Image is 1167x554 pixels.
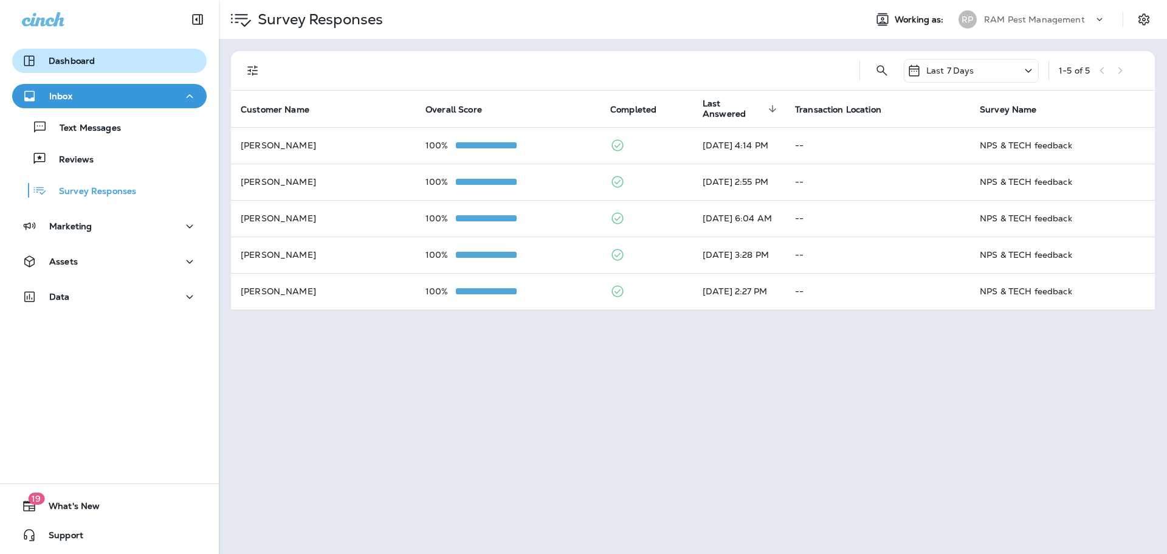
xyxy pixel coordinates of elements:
[49,221,92,231] p: Marketing
[425,213,456,223] p: 100%
[970,273,1155,310] td: NPS & TECH feedback
[693,200,785,237] td: [DATE] 6:04 AM
[231,164,416,200] td: [PERSON_NAME]
[28,493,44,505] span: 19
[241,105,309,115] span: Customer Name
[425,140,456,150] p: 100%
[49,257,78,266] p: Assets
[959,10,977,29] div: RP
[12,84,207,108] button: Inbox
[253,10,383,29] p: Survey Responses
[703,99,780,119] span: Last Answered
[12,214,207,238] button: Marketing
[49,56,95,66] p: Dashboard
[693,237,785,273] td: [DATE] 3:28 PM
[1059,66,1090,75] div: 1 - 5 of 5
[970,164,1155,200] td: NPS & TECH feedback
[980,104,1053,115] span: Survey Name
[231,237,416,273] td: [PERSON_NAME]
[231,200,416,237] td: [PERSON_NAME]
[12,523,207,547] button: Support
[926,66,974,75] p: Last 7 Days
[241,58,265,83] button: Filters
[36,501,100,516] span: What's New
[49,292,70,302] p: Data
[980,105,1037,115] span: Survey Name
[425,104,498,115] span: Overall Score
[693,164,785,200] td: [DATE] 2:55 PM
[12,114,207,140] button: Text Messages
[693,273,785,310] td: [DATE] 2:27 PM
[425,250,456,260] p: 100%
[36,530,83,545] span: Support
[785,164,970,200] td: --
[610,104,672,115] span: Completed
[1133,9,1155,30] button: Settings
[425,105,482,115] span: Overall Score
[970,237,1155,273] td: NPS & TECH feedback
[231,273,416,310] td: [PERSON_NAME]
[795,104,897,115] span: Transaction Location
[181,7,215,32] button: Collapse Sidebar
[785,237,970,273] td: --
[49,91,72,101] p: Inbox
[425,286,456,296] p: 100%
[47,154,94,166] p: Reviews
[12,49,207,73] button: Dashboard
[870,58,894,83] button: Search Survey Responses
[693,127,785,164] td: [DATE] 4:14 PM
[610,105,656,115] span: Completed
[425,177,456,187] p: 100%
[984,15,1085,24] p: RAM Pest Management
[12,249,207,274] button: Assets
[895,15,946,25] span: Working as:
[703,99,765,119] span: Last Answered
[241,104,325,115] span: Customer Name
[970,127,1155,164] td: NPS & TECH feedback
[785,127,970,164] td: --
[795,105,881,115] span: Transaction Location
[231,127,416,164] td: [PERSON_NAME]
[12,285,207,309] button: Data
[47,123,121,134] p: Text Messages
[12,178,207,203] button: Survey Responses
[970,200,1155,237] td: NPS & TECH feedback
[47,186,136,198] p: Survey Responses
[12,494,207,518] button: 19What's New
[785,273,970,310] td: --
[785,200,970,237] td: --
[12,146,207,171] button: Reviews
